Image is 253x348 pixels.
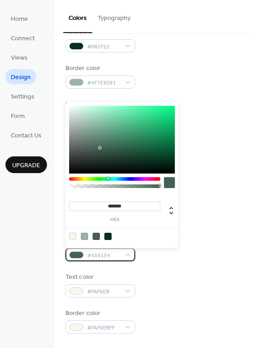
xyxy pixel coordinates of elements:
[81,233,88,240] div: rgba(79, 126, 96, 0.5686274509803921)
[11,53,28,63] span: Views
[5,50,33,65] a: Views
[5,30,40,45] a: Connect
[87,287,121,296] span: #FAF6EB
[104,233,112,240] div: rgb(8, 47, 34)
[12,161,40,170] span: Upgrade
[66,28,133,37] div: Text color
[5,11,33,26] a: Home
[66,100,133,109] div: Inner border color
[69,217,160,222] label: hex
[11,73,31,82] span: Design
[11,131,42,141] span: Contact Us
[11,112,25,121] span: Form
[11,34,35,43] span: Connect
[87,323,121,333] span: #FAF6EBFF
[66,64,133,73] div: Border color
[5,108,30,123] a: Form
[5,89,40,103] a: Settings
[87,251,121,260] span: #456154
[87,78,121,88] span: #4F7E6091
[93,233,100,240] div: rgb(69, 97, 84)
[69,233,76,240] div: rgb(250, 246, 235)
[5,156,47,173] button: Upgrade
[66,309,133,318] div: Border color
[5,127,47,142] a: Contact Us
[87,42,121,52] span: #082F22
[5,69,36,84] a: Design
[11,14,28,24] span: Home
[66,273,133,282] div: Text color
[11,92,34,102] span: Settings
